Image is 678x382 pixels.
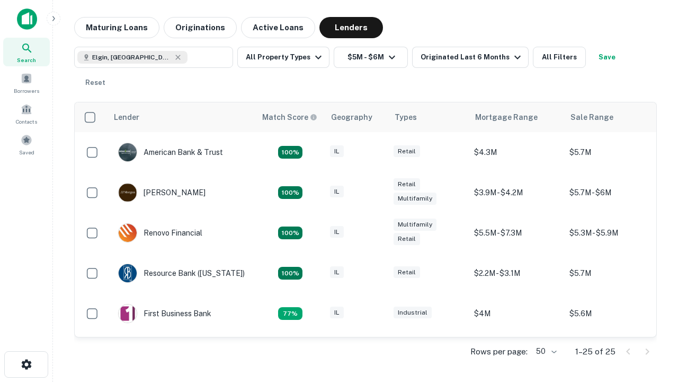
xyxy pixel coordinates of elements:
a: Saved [3,130,50,159]
button: All Property Types [237,47,329,68]
td: $5.7M [564,132,659,172]
div: Matching Properties: 4, hasApolloMatch: undefined [278,227,302,239]
div: IL [330,226,344,238]
span: Borrowers [14,86,39,95]
div: IL [330,186,344,198]
img: picture [119,264,137,282]
button: Reset [78,72,112,93]
div: Sale Range [570,111,613,124]
img: capitalize-icon.png [17,8,37,30]
img: picture [119,224,137,242]
button: Lenders [319,17,383,38]
span: Search [17,56,36,64]
div: Matching Properties: 3, hasApolloMatch: undefined [278,307,302,320]
td: $4M [469,293,564,334]
button: Maturing Loans [74,17,159,38]
a: Contacts [3,99,50,128]
div: Resource Bank ([US_STATE]) [118,264,245,283]
div: Multifamily [394,193,436,205]
th: Capitalize uses an advanced AI algorithm to match your search with the best lender. The match sco... [256,102,325,132]
span: Elgin, [GEOGRAPHIC_DATA], [GEOGRAPHIC_DATA] [92,53,172,62]
img: picture [119,143,137,161]
td: $5.5M - $7.3M [469,213,564,253]
div: 50 [532,344,558,359]
td: $5.1M [564,334,659,374]
td: $3.1M [469,334,564,374]
div: Originated Last 6 Months [421,51,524,64]
button: Originations [164,17,237,38]
div: Matching Properties: 7, hasApolloMatch: undefined [278,146,302,159]
div: Capitalize uses an advanced AI algorithm to match your search with the best lender. The match sco... [262,111,317,123]
img: picture [119,305,137,323]
a: Borrowers [3,68,50,97]
th: Types [388,102,469,132]
div: Renovo Financial [118,223,202,242]
span: Saved [19,148,34,157]
img: picture [119,184,137,202]
th: Lender [108,102,256,132]
button: Save your search to get updates of matches that match your search criteria. [590,47,624,68]
div: Retail [394,266,420,279]
button: Active Loans [241,17,315,38]
div: IL [330,307,344,319]
h6: Match Score [262,111,315,123]
td: $2.2M - $3.1M [469,253,564,293]
td: $3.9M - $4.2M [469,172,564,213]
button: All Filters [533,47,586,68]
div: Retail [394,145,420,158]
td: $5.6M [564,293,659,334]
iframe: Chat Widget [625,263,678,314]
div: Matching Properties: 4, hasApolloMatch: undefined [278,186,302,199]
div: Geography [331,111,372,124]
button: $5M - $6M [334,47,408,68]
div: Retail [394,233,420,245]
div: Matching Properties: 4, hasApolloMatch: undefined [278,267,302,280]
p: Rows per page: [470,345,528,358]
td: $5.7M - $6M [564,172,659,213]
td: $5.3M - $5.9M [564,213,659,253]
th: Mortgage Range [469,102,564,132]
a: Search [3,38,50,66]
div: IL [330,145,344,158]
div: IL [330,266,344,279]
div: Mortgage Range [475,111,538,124]
span: Contacts [16,117,37,126]
th: Sale Range [564,102,659,132]
div: Types [395,111,417,124]
th: Geography [325,102,388,132]
div: American Bank & Trust [118,143,223,162]
p: 1–25 of 25 [575,345,615,358]
td: $5.7M [564,253,659,293]
div: First Business Bank [118,304,211,323]
div: [PERSON_NAME] [118,183,206,202]
button: Originated Last 6 Months [412,47,529,68]
div: Multifamily [394,219,436,231]
div: Retail [394,178,420,190]
div: Lender [114,111,139,124]
div: Industrial [394,307,432,319]
td: $4.3M [469,132,564,172]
